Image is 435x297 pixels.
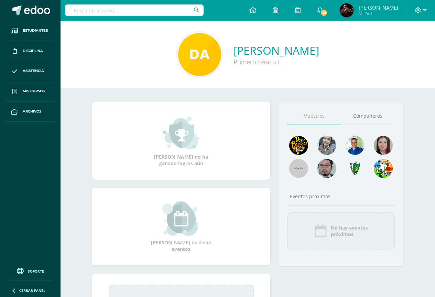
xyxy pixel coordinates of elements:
[8,266,52,275] a: Soporte
[374,159,393,178] img: a43eca2235894a1cc1b3d6ce2f11d98a.png
[28,269,44,274] span: Soporte
[6,41,55,61] a: Disciplina
[359,4,398,11] span: [PERSON_NAME]
[359,10,398,16] span: Mi Perfil
[162,201,200,236] img: event_small.png
[340,3,354,17] img: 0fe7deab6a8cc853aaca53ed520a6695.png
[6,61,55,82] a: Asistencia
[19,288,45,293] span: Cerrar panel
[147,201,216,252] div: [PERSON_NAME] no tiene eventos
[374,136,393,155] img: 67c3d6f6ad1c930a517675cdc903f95f.png
[23,48,43,54] span: Disciplina
[346,136,365,155] img: 10741f48bcca31577cbcd80b61dad2f3.png
[346,159,365,178] img: 7cab5f6743d087d6deff47ee2e57ce0d.png
[314,224,327,238] img: event_icon.png
[287,107,341,125] a: Maestros
[287,193,395,200] div: Eventos próximos
[23,28,48,33] span: Estudiantes
[289,159,308,178] img: 55x55
[233,58,319,66] div: Primero Básico E
[6,21,55,41] a: Estudiantes
[162,116,200,150] img: achievement_small.png
[23,88,45,94] span: Mis cursos
[317,136,336,155] img: 45bd7986b8947ad7e5894cbc9b781108.png
[320,9,328,17] span: 38
[147,116,216,167] div: [PERSON_NAME] no ha ganado logros aún
[331,224,368,237] span: No hay eventos próximos
[233,43,319,58] a: [PERSON_NAME]
[178,33,221,76] img: 6f6dcb54bd67e1e972a8b39bb10bd802.png
[6,81,55,102] a: Mis cursos
[23,109,41,114] span: Archivos
[6,102,55,122] a: Archivos
[23,68,44,74] span: Asistencia
[289,136,308,155] img: 29fc2a48271e3f3676cb2cb292ff2552.png
[341,107,395,125] a: Compañeros
[317,159,336,178] img: d0e54f245e8330cebada5b5b95708334.png
[65,4,204,16] input: Busca un usuario...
